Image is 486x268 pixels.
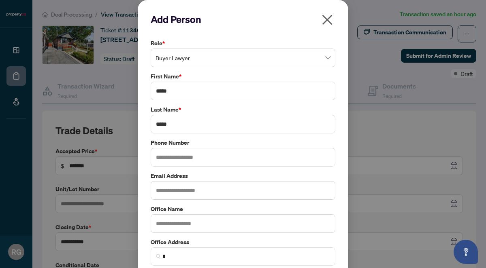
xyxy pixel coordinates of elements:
[151,13,335,26] h2: Add Person
[151,205,335,213] label: Office Name
[454,240,478,264] button: Open asap
[151,105,335,114] label: Last Name
[156,50,330,65] span: Buyer Lawyer
[156,254,161,259] img: search_icon
[151,72,335,81] label: First Name
[151,171,335,180] label: Email Address
[151,138,335,147] label: Phone Number
[151,238,335,247] label: Office Address
[151,39,335,48] label: Role
[321,13,334,26] span: close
